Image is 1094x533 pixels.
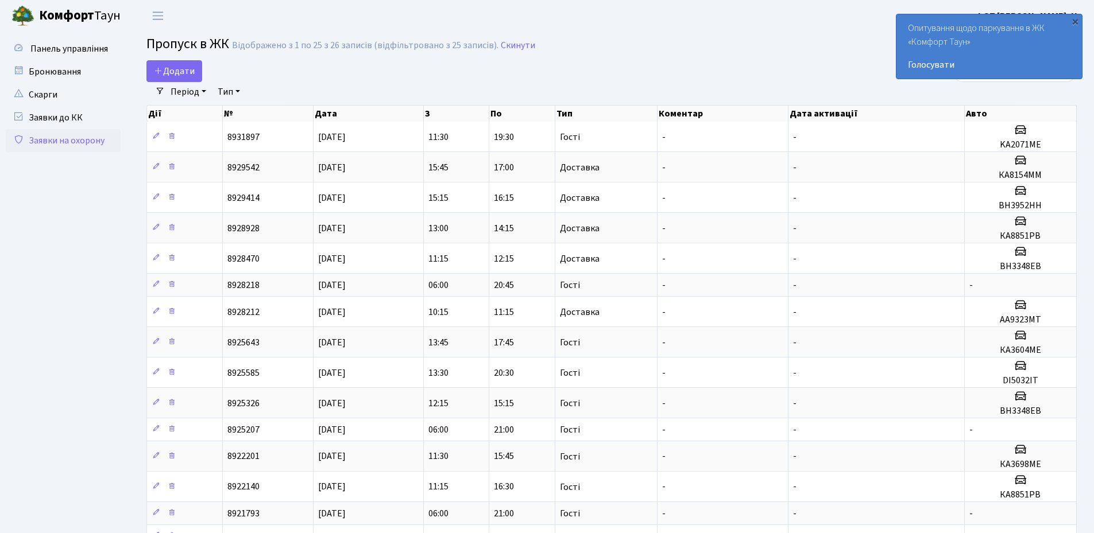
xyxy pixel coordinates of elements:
[560,224,600,233] span: Доставка
[227,161,260,174] span: 8929542
[793,397,797,410] span: -
[662,161,666,174] span: -
[494,252,514,265] span: 12:15
[976,10,1080,22] b: ФОП [PERSON_NAME]. Н.
[154,65,195,77] span: Додати
[560,193,600,203] span: Доставка
[6,60,121,83] a: Бронювання
[318,252,346,265] span: [DATE]
[658,106,788,122] th: Коментар
[318,306,346,318] span: [DATE]
[6,83,121,106] a: Скарги
[560,425,580,434] span: Гості
[662,481,666,493] span: -
[428,423,449,436] span: 06:00
[969,200,1072,211] h5: ВН3952НН
[318,481,346,493] span: [DATE]
[969,375,1072,386] h5: DI5032IT
[793,367,797,379] span: -
[318,450,346,463] span: [DATE]
[227,222,260,235] span: 8928928
[494,423,514,436] span: 21:00
[227,367,260,379] span: 8925585
[662,306,666,318] span: -
[662,450,666,463] span: -
[494,367,514,379] span: 20:30
[494,397,514,410] span: 15:15
[318,192,346,204] span: [DATE]
[227,397,260,410] span: 8925326
[428,336,449,349] span: 13:45
[494,279,514,291] span: 20:45
[793,336,797,349] span: -
[969,345,1072,356] h5: КА3604МЕ
[489,106,555,122] th: По
[428,481,449,493] span: 11:15
[494,161,514,174] span: 17:00
[793,306,797,318] span: -
[428,161,449,174] span: 15:45
[318,397,346,410] span: [DATE]
[494,481,514,493] span: 16:30
[1069,15,1081,27] div: ×
[166,82,211,102] a: Період
[969,170,1072,181] h5: КА8154ММ
[969,139,1072,150] h5: KA2071ME
[428,306,449,318] span: 10:15
[11,5,34,28] img: logo.png
[793,450,797,463] span: -
[147,106,223,122] th: Дії
[560,509,580,518] span: Гості
[969,261,1072,272] h5: ВН3348ЕВ
[793,161,797,174] span: -
[494,450,514,463] span: 15:45
[560,338,580,347] span: Гості
[969,406,1072,417] h5: ВН3348ЕВ
[969,279,973,291] span: -
[318,507,346,520] span: [DATE]
[318,279,346,291] span: [DATE]
[227,423,260,436] span: 8925207
[6,129,121,152] a: Заявки на охорону
[969,507,973,520] span: -
[969,489,1072,500] h5: КА8851РВ
[227,131,260,143] span: 8931897
[969,423,973,436] span: -
[428,450,449,463] span: 11:30
[560,281,580,290] span: Гості
[213,82,245,102] a: Тип
[494,507,514,520] span: 21:00
[227,279,260,291] span: 8928218
[560,452,580,461] span: Гості
[424,106,489,122] th: З
[146,60,202,82] a: Додати
[6,37,121,60] a: Панель управління
[227,192,260,204] span: 8929414
[318,423,346,436] span: [DATE]
[560,368,580,378] span: Гості
[560,163,600,172] span: Доставка
[662,222,666,235] span: -
[662,192,666,204] span: -
[318,367,346,379] span: [DATE]
[318,131,346,143] span: [DATE]
[793,222,797,235] span: -
[494,222,514,235] span: 14:15
[494,306,514,318] span: 11:15
[793,423,797,436] span: -
[662,252,666,265] span: -
[494,131,514,143] span: 19:30
[793,279,797,291] span: -
[227,481,260,493] span: 8922140
[555,106,658,122] th: Тип
[969,459,1072,470] h5: КА3698МЕ
[976,9,1080,23] a: ФОП [PERSON_NAME]. Н.
[428,279,449,291] span: 06:00
[318,336,346,349] span: [DATE]
[662,423,666,436] span: -
[144,6,172,25] button: Переключити навігацію
[39,6,121,26] span: Таун
[227,336,260,349] span: 8925643
[662,397,666,410] span: -
[560,399,580,408] span: Гості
